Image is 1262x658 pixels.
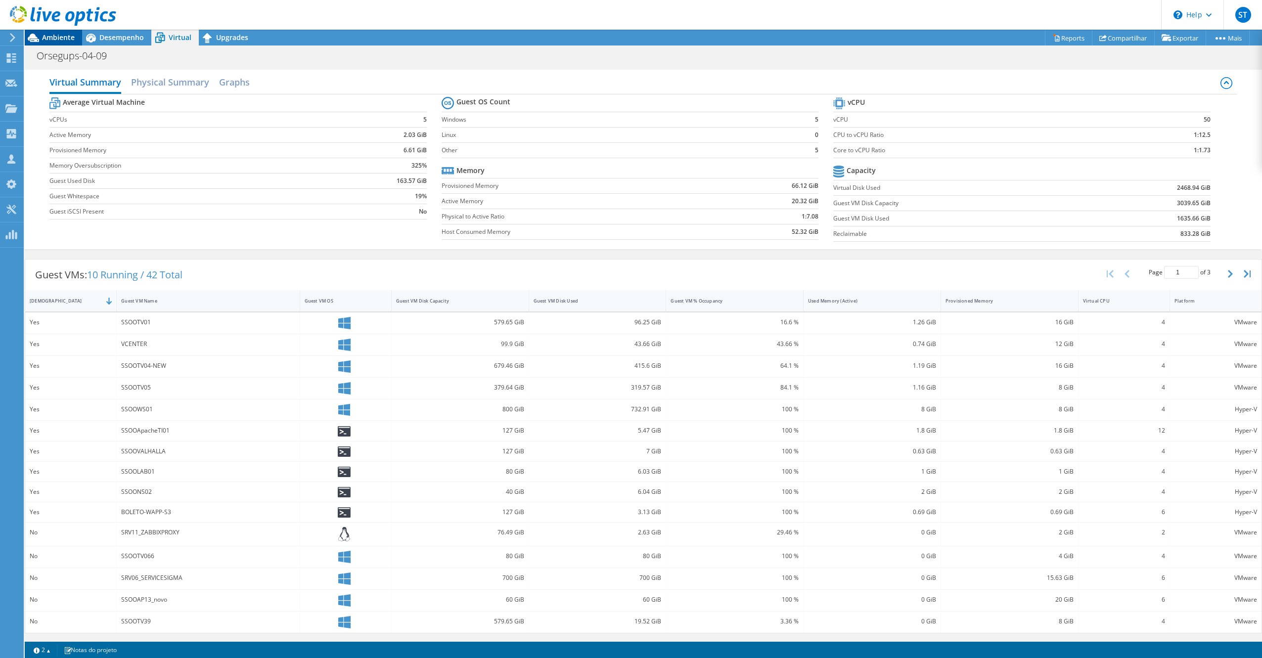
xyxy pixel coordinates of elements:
label: Guest VM Disk Used [833,214,1088,223]
div: 80 GiB [396,466,524,477]
b: No [419,207,427,217]
div: 1.19 GiB [808,360,936,371]
div: 0 GiB [808,572,936,583]
b: 66.12 GiB [792,181,818,191]
div: 4 [1083,317,1165,328]
div: 0 GiB [808,594,936,605]
a: Notas do projeto [57,644,124,656]
div: 84.1 % [671,382,799,393]
div: 8 GiB [946,382,1074,393]
div: VMware [1174,527,1257,538]
div: VMware [1174,339,1257,350]
div: Yes [30,339,112,350]
label: Guest VM Disk Capacity [833,198,1088,208]
div: 0 GiB [808,527,936,538]
div: 3.36 % [671,616,799,627]
div: SSOOLAB01 [121,466,295,477]
span: Desempenho [99,33,144,42]
div: 60 GiB [534,594,662,605]
div: 76.49 GiB [396,527,524,538]
div: VMware [1174,551,1257,562]
span: Ambiente [42,33,75,42]
b: 2468.94 GiB [1177,183,1211,193]
div: VCENTER [121,339,295,350]
div: SSOONS02 [121,486,295,497]
label: Windows [442,115,801,125]
div: Virtual CPU [1083,298,1153,304]
div: 8 GiB [946,404,1074,415]
div: 7 GiB [534,446,662,457]
span: Virtual [169,33,191,42]
div: Yes [30,317,112,328]
b: 5 [815,115,818,125]
label: Linux [442,130,801,140]
label: Guest iSCSI Present [49,207,336,217]
div: 732.91 GiB [534,404,662,415]
div: BOLETO-WAPP-S3 [121,507,295,518]
a: Mais [1206,30,1250,45]
h2: Graphs [219,72,250,92]
div: 2 GiB [946,486,1074,497]
div: 1 GiB [808,466,936,477]
div: Hyper-V [1174,446,1257,457]
a: Reports [1045,30,1092,45]
label: Memory Oversubscription [49,161,336,171]
div: 100 % [671,425,799,436]
b: 163.57 GiB [397,176,427,186]
div: Hyper-V [1174,466,1257,477]
div: Used Memory (Active) [808,298,924,304]
div: 60 GiB [396,594,524,605]
label: Provisioned Memory [49,145,336,155]
div: 80 GiB [534,551,662,562]
div: 43.66 % [671,339,799,350]
div: 1 GiB [946,466,1074,477]
div: 64.1 % [671,360,799,371]
div: Hyper-V [1174,404,1257,415]
a: Compartilhar [1092,30,1155,45]
div: 800 GiB [396,404,524,415]
b: vCPU [848,97,865,107]
b: 1:7.08 [802,212,818,221]
label: Virtual Disk Used [833,183,1088,193]
div: 16 GiB [946,317,1074,328]
div: 4 [1083,382,1165,393]
div: 100 % [671,404,799,415]
div: Guest VM % Occupancy [671,298,787,304]
div: 8 GiB [808,404,936,415]
div: VMware [1174,594,1257,605]
span: Upgrades [216,33,248,42]
label: Provisioned Memory [442,181,719,191]
div: 6 [1083,507,1165,518]
div: SSOOVALHALLA [121,446,295,457]
div: 100 % [671,572,799,583]
div: No [30,616,112,627]
input: jump to page [1164,266,1199,279]
div: SSOOTV066 [121,551,295,562]
span: 10 Running / 42 Total [87,268,182,281]
div: 0 GiB [808,616,936,627]
h2: Physical Summary [131,72,209,92]
div: 5.47 GiB [534,425,662,436]
div: SSOOAP13_novo [121,594,295,605]
div: 4 [1083,616,1165,627]
div: VMware [1174,572,1257,583]
div: 1.8 GiB [946,425,1074,436]
b: 52.32 GiB [792,227,818,237]
div: 4 [1083,486,1165,497]
h2: Virtual Summary [49,72,121,94]
div: 415.6 GiB [534,360,662,371]
div: SSOOTV39 [121,616,295,627]
b: Memory [456,166,485,175]
label: CPU to vCPU Ratio [833,130,1125,140]
b: Average Virtual Machine [63,97,145,107]
div: No [30,551,112,562]
div: 4 [1083,339,1165,350]
div: Hyper-V [1174,486,1257,497]
div: 99.9 GiB [396,339,524,350]
label: Guest Whitespace [49,191,336,201]
div: 100 % [671,551,799,562]
div: Provisioned Memory [946,298,1062,304]
div: 4 [1083,360,1165,371]
div: 40 GiB [396,486,524,497]
div: 100 % [671,446,799,457]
